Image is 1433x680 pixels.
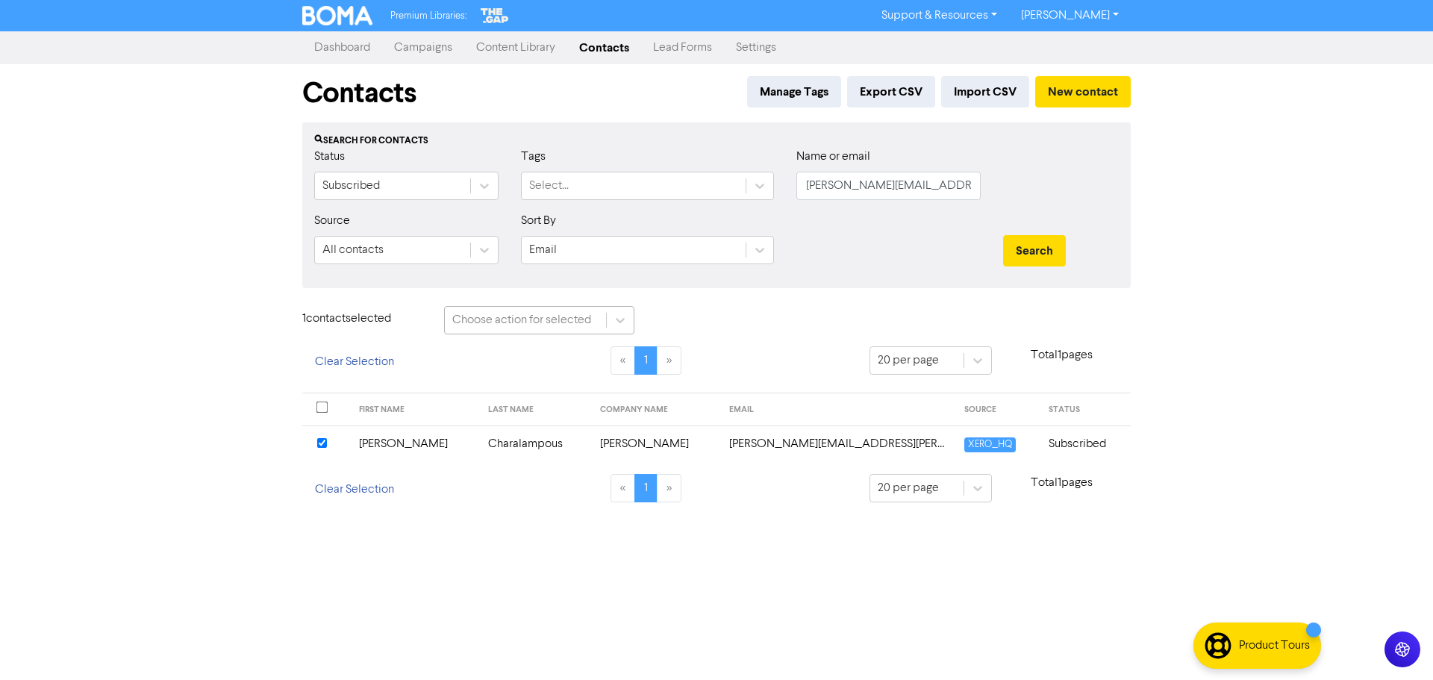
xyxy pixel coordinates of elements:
label: Tags [521,148,546,166]
div: Search for contacts [314,134,1119,148]
div: Choose action for selected [452,311,591,329]
label: Sort By [521,212,556,230]
label: Source [314,212,350,230]
th: COMPANY NAME [591,393,720,426]
button: Clear Selection [302,474,407,505]
th: STATUS [1040,393,1131,426]
th: FIRST NAME [350,393,479,426]
iframe: Chat Widget [1358,608,1433,680]
label: Status [314,148,345,166]
div: 20 per page [878,352,939,369]
td: Charalampous [479,425,591,462]
div: Email [529,241,557,259]
button: Clear Selection [302,346,407,378]
button: Manage Tags [747,76,841,107]
span: XERO_HQ [964,437,1016,452]
p: Total 1 pages [992,346,1131,364]
div: All contacts [322,241,384,259]
button: Export CSV [847,76,935,107]
div: Subscribed [322,177,380,195]
th: SOURCE [955,393,1040,426]
button: New contact [1035,76,1131,107]
label: Name or email [796,148,870,166]
span: Premium Libraries: [390,11,466,21]
h1: Contacts [302,76,416,110]
a: Campaigns [382,33,464,63]
img: BOMA Logo [302,6,372,25]
a: Lead Forms [641,33,724,63]
a: Dashboard [302,33,382,63]
a: Page 1 is your current page [634,474,658,502]
td: [PERSON_NAME] [350,425,479,462]
h6: 1 contact selected [302,312,422,326]
td: [PERSON_NAME] [591,425,720,462]
a: Content Library [464,33,567,63]
img: The Gap [478,6,511,25]
div: Select... [529,177,569,195]
a: Contacts [567,33,641,63]
th: EMAIL [720,393,955,426]
a: Settings [724,33,788,63]
td: noeline.hatley@xtra.co.nz [720,425,955,462]
th: LAST NAME [479,393,591,426]
p: Total 1 pages [992,474,1131,492]
td: Subscribed [1040,425,1131,462]
a: Support & Resources [870,4,1009,28]
a: [PERSON_NAME] [1009,4,1131,28]
button: Import CSV [941,76,1029,107]
a: Page 1 is your current page [634,346,658,375]
button: Search [1003,235,1066,266]
div: 20 per page [878,479,939,497]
